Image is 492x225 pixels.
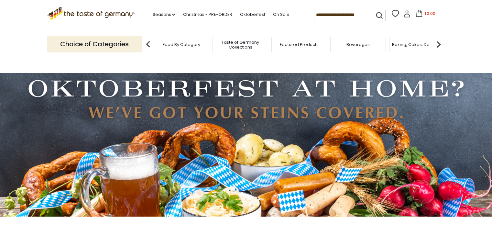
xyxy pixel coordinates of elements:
img: previous arrow [142,38,155,51]
button: $0.00 [412,10,439,19]
span: $0.00 [424,11,435,16]
a: Taste of Germany Collections [214,40,266,50]
a: Christmas - PRE-ORDER [183,11,232,18]
a: Oktoberfest [240,11,265,18]
a: On Sale [273,11,289,18]
img: next arrow [432,38,445,51]
a: Baking, Cakes, Desserts [392,42,442,47]
a: Food By Category [163,42,200,47]
p: Choice of Categories [47,36,142,52]
a: Beverages [346,42,370,47]
a: Featured Products [280,42,319,47]
a: Seasons [152,11,175,18]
